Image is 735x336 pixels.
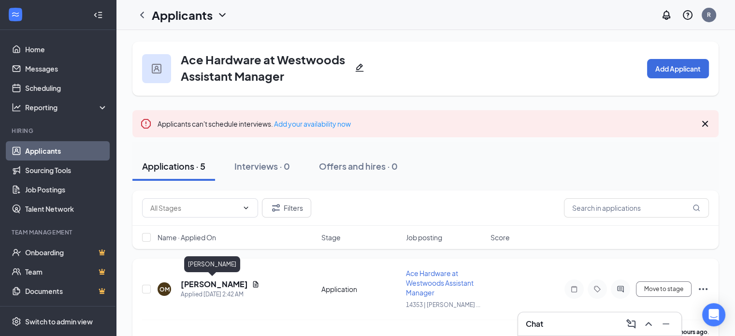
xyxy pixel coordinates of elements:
svg: Filter [270,202,282,214]
svg: ComposeMessage [625,318,637,330]
button: Add Applicant [647,59,709,78]
h3: Ace Hardware at Westwoods Assistant Manager [181,51,351,84]
svg: Minimize [660,318,672,330]
span: 14353 | [PERSON_NAME] ... [406,301,480,308]
div: Applied [DATE] 2:42 AM [181,290,259,299]
span: Job posting [406,233,442,242]
button: Filter Filters [262,198,311,218]
svg: ChevronDown [216,9,228,21]
svg: Pencil [355,63,364,73]
svg: WorkstreamLogo [11,10,20,19]
span: Ace Hardware at Westwoods Assistant Manager [406,269,474,297]
button: Minimize [658,316,674,332]
div: OM [159,285,170,293]
svg: MagnifyingGlass [692,204,700,212]
svg: ActiveChat [615,285,626,293]
a: Messages [25,59,108,78]
span: Applicants can't schedule interviews. [158,119,351,128]
button: ChevronUp [641,316,656,332]
a: DocumentsCrown [25,281,108,301]
div: Interviews · 0 [234,160,290,172]
a: Add your availability now [274,119,351,128]
svg: Document [252,280,259,288]
svg: Note [568,285,580,293]
button: ComposeMessage [623,316,639,332]
svg: Notifications [661,9,672,21]
svg: Collapse [93,10,103,20]
div: Hiring [12,127,106,135]
div: Reporting [25,102,108,112]
h5: [PERSON_NAME] [181,279,248,290]
svg: ChevronLeft [136,9,148,21]
a: Home [25,40,108,59]
span: Name · Applied On [158,233,216,242]
svg: Ellipses [697,283,709,295]
div: Switch to admin view [25,317,93,326]
button: Move to stage [636,281,692,297]
div: [PERSON_NAME] [184,256,240,272]
svg: ChevronUp [643,318,654,330]
span: Stage [321,233,341,242]
div: Application [321,284,400,294]
a: Applicants [25,141,108,161]
a: Job Postings [25,180,108,199]
input: Search in applications [564,198,709,218]
a: Talent Network [25,199,108,219]
div: R [707,11,711,19]
div: Team Management [12,228,106,236]
div: Offers and hires · 0 [319,160,398,172]
img: user icon [152,64,161,73]
div: Open Intercom Messenger [702,303,725,326]
a: Scheduling [25,78,108,98]
b: 5 hours ago [676,328,707,336]
a: TeamCrown [25,262,108,281]
svg: Analysis [12,102,21,112]
svg: Error [140,118,152,130]
svg: Tag [591,285,603,293]
svg: QuestionInfo [682,9,693,21]
span: Score [490,233,510,242]
div: Applications · 5 [142,160,205,172]
svg: ChevronDown [242,204,250,212]
input: All Stages [150,203,238,213]
a: SurveysCrown [25,301,108,320]
h1: Applicants [152,7,213,23]
a: Sourcing Tools [25,161,108,180]
svg: Settings [12,317,21,326]
h3: Chat [526,319,543,329]
svg: Cross [699,118,711,130]
a: OnboardingCrown [25,243,108,262]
